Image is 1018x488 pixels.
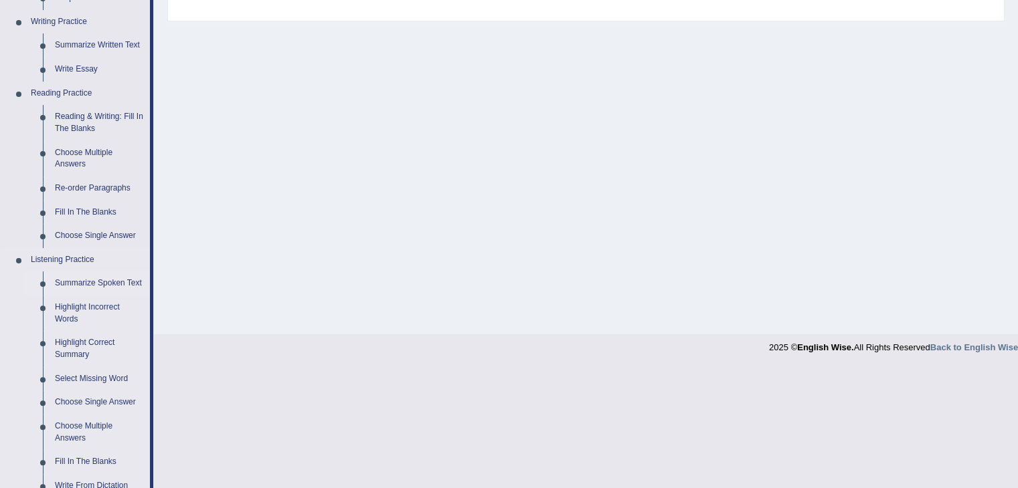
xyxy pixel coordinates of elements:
[25,82,150,106] a: Reading Practice
[25,248,150,272] a: Listening Practice
[49,224,150,248] a: Choose Single Answer
[49,141,150,176] a: Choose Multiple Answers
[25,10,150,34] a: Writing Practice
[49,414,150,450] a: Choose Multiple Answers
[49,390,150,414] a: Choose Single Answer
[49,105,150,140] a: Reading & Writing: Fill In The Blanks
[49,201,150,225] a: Fill In The Blanks
[49,176,150,201] a: Re-order Paragraphs
[49,295,150,331] a: Highlight Incorrect Words
[49,450,150,474] a: Fill In The Blanks
[49,367,150,391] a: Select Missing Word
[49,271,150,295] a: Summarize Spoken Text
[49,57,150,82] a: Write Essay
[49,33,150,57] a: Summarize Written Text
[930,342,1018,352] a: Back to English Wise
[769,334,1018,354] div: 2025 © All Rights Reserved
[49,331,150,366] a: Highlight Correct Summary
[797,342,853,352] strong: English Wise.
